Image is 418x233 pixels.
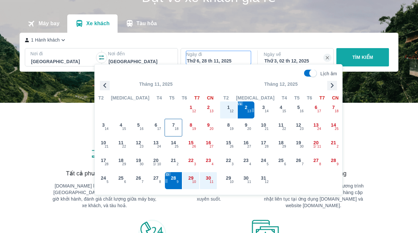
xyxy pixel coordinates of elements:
[165,119,182,136] button: 718
[313,122,319,128] span: 13
[243,175,249,181] span: 30
[230,179,234,185] span: 10
[107,179,109,185] span: 5
[130,119,147,136] button: 516
[272,101,290,119] button: 415
[207,104,210,111] span: 2
[265,144,269,149] span: 28
[249,162,251,167] span: 4
[255,101,272,119] button: 314
[188,139,194,146] span: 15
[186,51,251,58] p: Ngày đi
[165,136,182,154] button: 1425
[243,157,249,164] span: 23
[336,48,389,66] button: TÌM KIẾM
[247,179,251,185] span: 11
[192,144,196,149] span: 26
[105,126,109,132] span: 14
[313,144,321,149] span: 1 / 11
[230,126,234,132] span: 19
[319,162,321,167] span: 8
[194,95,200,101] span: T7
[39,20,59,27] p: Máy bay
[317,126,321,132] span: 24
[147,136,165,154] button: 1324
[130,136,147,154] button: 1223
[153,139,159,146] span: 13
[171,175,176,181] span: 28
[332,95,339,101] span: CN
[313,157,319,164] span: 27
[220,119,237,136] button: 819
[243,139,249,146] span: 16
[140,162,144,167] span: 30
[166,173,169,176] span: Đi
[122,126,126,132] span: 15
[165,154,182,172] button: 212
[112,119,130,136] button: 415
[220,136,237,154] button: 1526
[207,122,210,128] span: 9
[265,109,269,114] span: 14
[210,109,214,114] span: 13
[325,119,342,136] button: 1425
[313,139,319,146] span: 20
[352,54,373,61] p: TÌM KIẾM
[296,139,301,146] span: 19
[118,139,123,146] span: 11
[137,20,157,27] p: Tàu hỏa
[210,126,214,132] span: 20
[159,179,161,185] span: 8
[307,119,325,136] button: 1324
[320,70,337,77] p: Lịch âm
[137,122,140,128] span: 5
[165,172,182,189] button: ||289
[147,172,165,189] button: 278
[95,136,112,154] button: 1021
[237,136,255,154] button: 1627
[282,95,287,101] span: T4
[325,154,342,172] button: 289
[153,175,159,181] span: 27
[279,157,284,164] span: 25
[188,157,194,164] span: 22
[255,136,272,154] button: 1728
[118,175,123,181] span: 25
[182,95,187,101] span: T6
[20,14,165,33] div: transportation tabs
[307,101,325,119] button: 617
[272,154,290,172] button: 256
[247,109,251,114] span: 13
[200,119,217,136] button: 920
[182,154,200,172] button: 223
[230,109,234,114] span: 12
[130,172,147,189] button: 267
[325,136,342,154] button: 212
[331,139,336,146] span: 21
[230,144,234,149] span: 26
[294,95,299,101] span: T5
[52,183,157,209] p: [DOMAIN_NAME] là nền tảng đặt vé đầu tiên ở [GEOGRAPHIC_DATA] cho phép so sánh giá cả, giờ khởi h...
[227,122,230,128] span: 8
[140,144,144,149] span: 23
[169,95,174,101] span: T5
[190,122,192,128] span: 8
[187,58,250,64] div: Thứ 6, 28 th 11, 2025
[136,175,141,181] span: 26
[112,154,130,172] button: 1829
[272,119,290,136] button: 1122
[177,162,179,167] span: 2
[130,154,147,172] button: 1930
[245,122,247,128] span: 9
[300,126,304,132] span: 23
[237,154,255,172] button: 234
[206,175,211,181] span: 30
[124,179,126,185] span: 6
[157,95,162,101] span: T4
[190,104,192,111] span: 1
[153,162,161,167] span: 1 / 10
[206,157,211,164] span: 23
[172,122,175,128] span: 7
[220,154,237,172] button: 223
[142,179,144,185] span: 7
